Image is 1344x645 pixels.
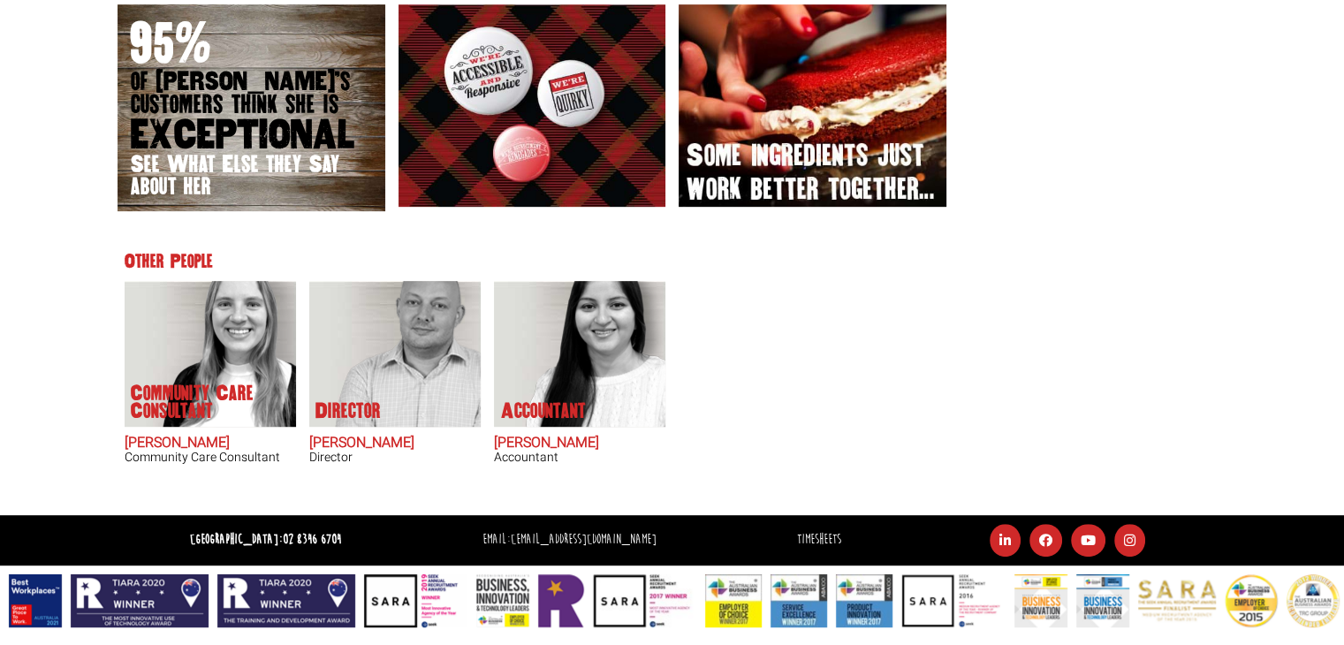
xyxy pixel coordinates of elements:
[131,154,372,198] span: See What Else they Say about her
[309,451,481,464] h3: Director
[330,281,481,427] img: Simon Moss's our Director
[131,117,372,154] span: EXCEPTIONAL
[131,70,372,94] span: of [PERSON_NAME]’s
[146,281,296,427] img: Anna Reddy does Community Care Consultant
[315,402,381,420] p: Director
[283,531,341,548] a: 02 8346 6704
[511,531,657,548] a: [EMAIL_ADDRESS][DOMAIN_NAME]
[125,451,296,464] h3: Community Care Consultant
[125,252,1220,271] h4: Other People
[478,527,661,553] li: Email:
[125,436,296,451] h2: [PERSON_NAME]
[131,18,372,70] span: 95%
[190,531,341,548] strong: [GEOGRAPHIC_DATA]:
[494,436,665,451] h2: [PERSON_NAME]
[501,402,586,420] p: Accountant
[131,384,272,420] p: Community Care Consultant
[494,451,665,464] h3: Accountant
[515,281,665,427] img: Simran Kaur does Accountant
[309,436,481,451] h2: [PERSON_NAME]
[797,531,841,548] a: Timesheets
[131,93,372,117] span: customers think she is
[131,18,372,198] a: 95% of [PERSON_NAME]’s customers think she is EXCEPTIONAL See What Else they Say about her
